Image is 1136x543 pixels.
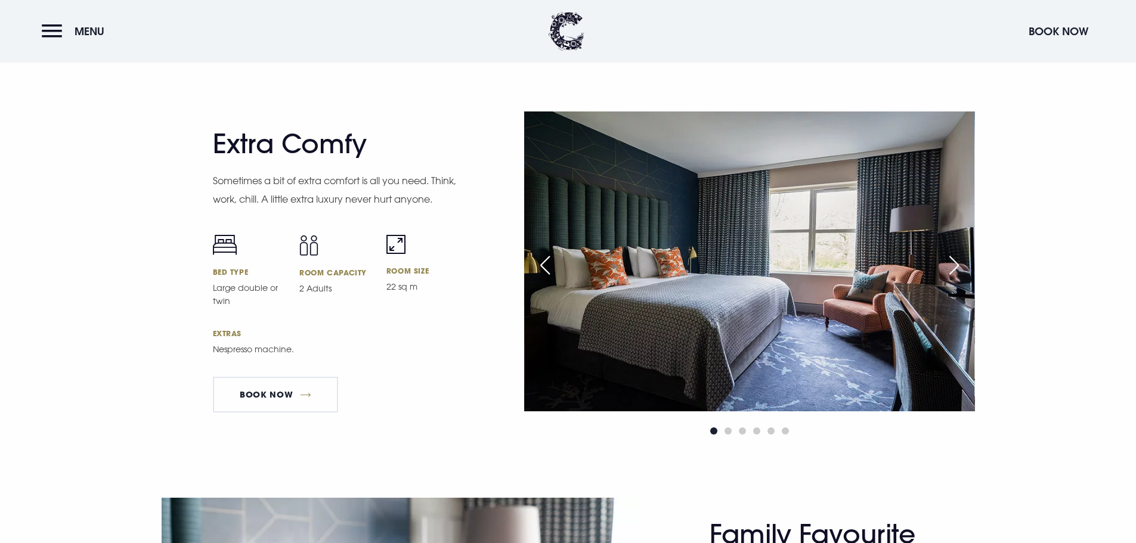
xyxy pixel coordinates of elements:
h2: Extra Comfy [213,128,445,160]
img: Clandeboye Lodge [549,12,584,51]
span: Go to slide 3 [739,427,746,435]
img: Hotel in Bangor Northern Ireland [524,111,974,411]
span: Go to slide 5 [767,427,775,435]
span: Go to slide 1 [710,427,717,435]
h6: Room Capacity [299,268,372,277]
a: Book Now [213,377,338,412]
img: Room size icon [386,235,406,254]
span: Go to slide 2 [725,427,732,435]
p: Nespresso machine. [213,343,457,356]
div: Previous slide [530,252,560,278]
button: Book Now [1023,18,1094,44]
img: Capacity icon [299,235,318,256]
span: Menu [75,24,104,38]
h6: Room size [386,266,459,275]
img: Bed icon [213,235,237,255]
button: Menu [42,18,110,44]
h6: Bed Type [213,267,286,277]
h6: Extras [213,328,459,338]
p: 22 sq m [386,280,459,293]
p: Large double or twin [213,281,286,308]
span: Go to slide 6 [782,427,789,435]
p: Sometimes a bit of extra comfort is all you need. Think, work, chill. A little extra luxury never... [213,172,457,208]
p: 2 Adults [299,282,372,295]
div: Next slide [939,252,969,278]
span: Go to slide 4 [753,427,760,435]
